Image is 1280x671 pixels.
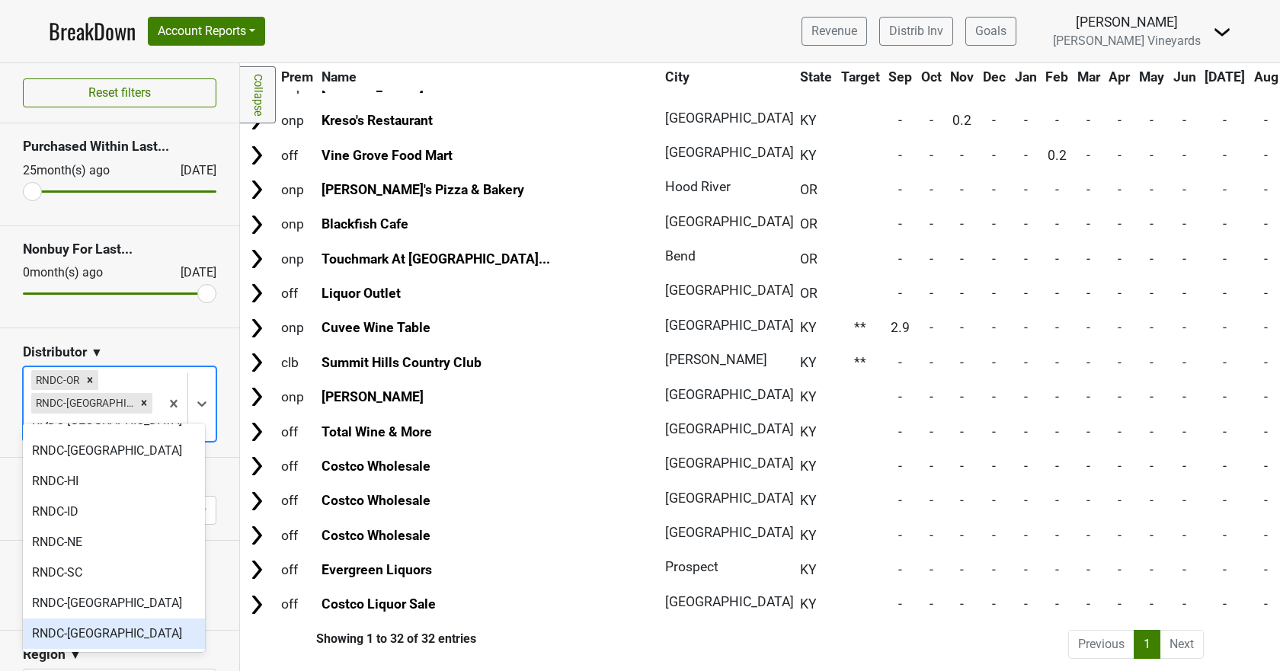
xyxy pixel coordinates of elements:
[1150,355,1154,370] span: -
[800,459,817,474] span: KY
[1118,286,1122,301] span: -
[665,490,794,506] span: [GEOGRAPHIC_DATA]
[277,277,317,310] td: off
[898,424,902,439] span: -
[800,355,817,370] span: KY
[245,385,268,408] img: Arrow right
[322,389,424,404] a: [PERSON_NAME]
[1264,113,1268,128] span: -
[800,562,817,577] span: KY
[245,593,268,616] img: Arrow right
[1150,424,1154,439] span: -
[1118,355,1122,370] span: -
[992,148,996,163] span: -
[800,286,818,301] span: OR
[992,216,996,232] span: -
[665,387,794,402] span: [GEOGRAPHIC_DATA]
[930,493,933,508] span: -
[898,528,902,543] span: -
[1055,216,1059,232] span: -
[1024,148,1028,163] span: -
[898,148,902,163] span: -
[898,78,902,94] span: -
[898,562,902,577] span: -
[800,78,818,94] span: OR
[1223,182,1227,197] span: -
[1024,493,1028,508] span: -
[800,320,817,335] span: KY
[992,562,996,577] span: -
[318,63,661,91] th: Name: activate to sort column ascending
[1074,63,1104,91] th: Mar: activate to sort column ascending
[1055,355,1059,370] span: -
[1024,528,1028,543] span: -
[1223,216,1227,232] span: -
[1086,320,1090,335] span: -
[1086,251,1090,267] span: -
[1223,355,1227,370] span: -
[82,370,98,390] div: Remove RNDC-OR
[1150,216,1154,232] span: -
[841,69,880,85] span: Target
[965,17,1016,46] a: Goals
[1182,459,1186,474] span: -
[1264,389,1268,404] span: -
[665,145,794,160] span: [GEOGRAPHIC_DATA]
[1182,424,1186,439] span: -
[1053,34,1201,48] span: [PERSON_NAME] Vineyards
[960,459,964,474] span: -
[960,148,964,163] span: -
[960,562,964,577] span: -
[322,562,432,577] a: Evergreen Liquors
[800,251,818,267] span: OR
[277,312,317,344] td: onp
[1086,78,1090,94] span: -
[960,251,964,267] span: -
[1201,63,1249,91] th: Jul: activate to sort column ascending
[1182,320,1186,335] span: -
[277,208,317,241] td: onp
[930,528,933,543] span: -
[1024,78,1028,94] span: -
[1264,320,1268,335] span: -
[1048,148,1067,163] span: 0.2
[992,286,996,301] span: -
[1118,493,1122,508] span: -
[665,525,794,540] span: [GEOGRAPHIC_DATA]
[1118,459,1122,474] span: -
[1086,216,1090,232] span: -
[898,286,902,301] span: -
[23,161,144,180] div: 25 month(s) ago
[960,286,964,301] span: -
[23,618,205,649] div: RNDC-[GEOGRAPHIC_DATA]
[1055,251,1059,267] span: -
[277,554,317,586] td: off
[800,113,817,128] span: KY
[322,424,432,439] a: Total Wine & More
[322,69,357,85] span: Name
[1024,113,1028,128] span: -
[898,113,902,128] span: -
[1118,78,1122,94] span: -
[167,264,216,282] div: [DATE]
[1223,528,1227,543] span: -
[1223,286,1227,301] span: -
[1264,148,1268,163] span: -
[898,459,902,474] span: -
[1042,63,1072,91] th: Feb: activate to sort column ascending
[1150,459,1154,474] span: -
[245,455,268,478] img: Arrow right
[891,320,910,335] span: 2.9
[960,216,964,232] span: -
[322,459,430,474] a: Costco Wholesale
[242,63,276,91] th: &nbsp;: activate to sort column ascending
[1055,78,1059,94] span: -
[665,248,696,264] span: Bend
[277,381,317,414] td: onp
[1150,320,1154,335] span: -
[322,355,482,370] a: Summit Hills Country Club
[1055,459,1059,474] span: -
[322,596,436,612] a: Costco Liquor Sale
[1150,78,1154,94] span: -
[167,161,216,180] div: [DATE]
